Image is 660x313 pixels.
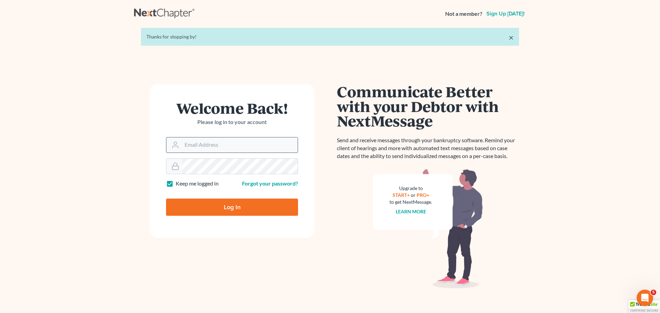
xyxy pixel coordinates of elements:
a: Sign up [DATE]! [485,11,526,16]
div: Upgrade to [389,185,432,192]
div: to get NextMessage. [389,199,432,205]
iframe: Intercom live chat [637,290,653,306]
div: TrustedSite Certified [628,300,660,313]
span: 5 [651,290,656,295]
label: Keep me logged in [176,180,219,188]
a: Forgot your password? [242,180,298,187]
div: Thanks for stopping by! [146,33,514,40]
p: Please log in to your account [166,118,298,126]
span: or [411,192,416,198]
input: Email Address [182,137,298,153]
a: START+ [393,192,410,198]
img: nextmessage_bg-59042aed3d76b12b5cd301f8e5b87938c9018125f34e5fa2b7a6b67550977c72.svg [373,168,483,289]
h1: Communicate Better with your Debtor with NextMessage [337,84,519,128]
input: Log In [166,199,298,216]
p: Send and receive messages through your bankruptcy software. Remind your client of hearings and mo... [337,136,519,160]
strong: Not a member? [445,10,482,18]
a: × [509,33,514,42]
h1: Welcome Back! [166,101,298,115]
a: Learn more [396,209,426,214]
a: PRO+ [417,192,429,198]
